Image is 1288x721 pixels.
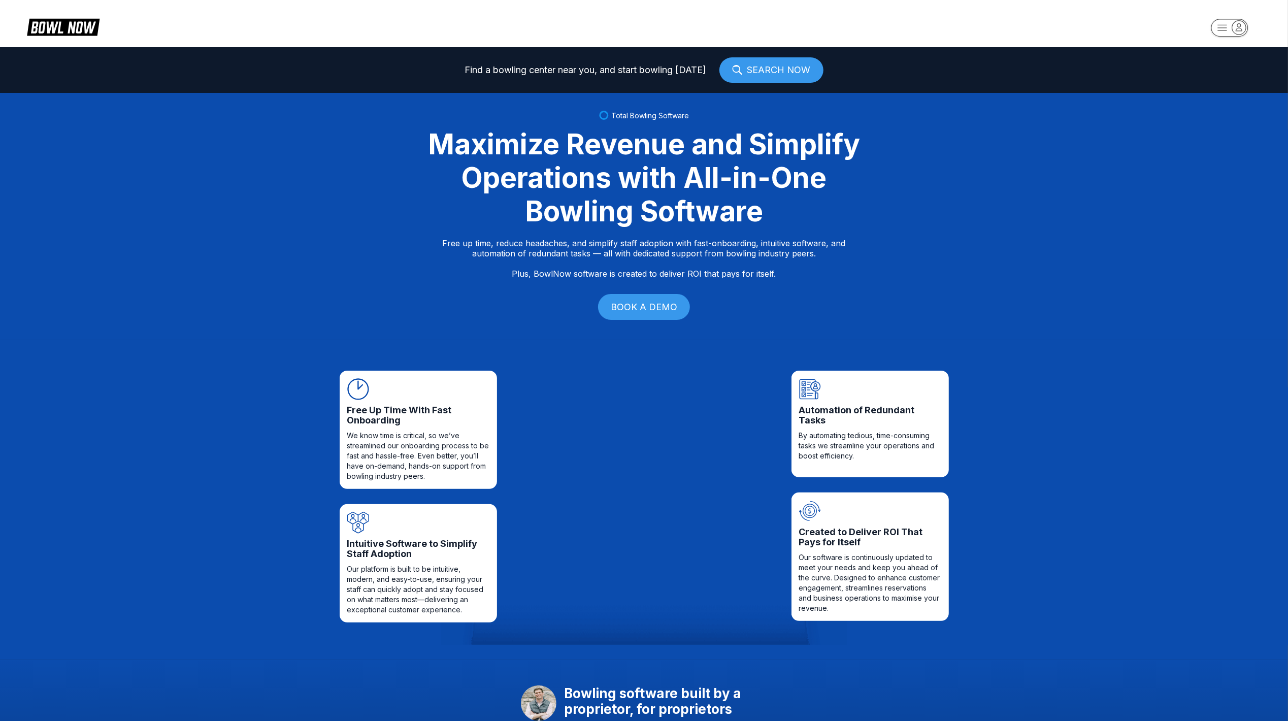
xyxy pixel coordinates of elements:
[347,431,489,481] span: We know time is critical, so we’ve streamlined our onboarding process to be fast and hassle-free....
[347,405,489,425] span: Free Up Time With Fast Onboarding
[527,355,761,645] img: iPad frame
[347,539,489,559] span: Intuitive Software to Simplify Staff Adoption
[443,238,846,279] p: Free up time, reduce headaches, and simplify staff adoption with fast-onboarding, intuitive softw...
[465,65,707,75] span: Find a bowling center near you, and start bowling [DATE]
[799,405,941,425] span: Automation of Redundant Tasks
[416,127,873,228] div: Maximize Revenue and Simplify Operations with All-in-One Bowling Software
[719,57,823,83] a: SEARCH NOW
[598,294,690,320] a: BOOK A DEMO
[799,552,941,613] span: Our software is continuously updated to meet your needs and keep you ahead of the curve. Designed...
[611,111,689,120] span: Total Bowling Software
[564,685,767,721] span: Bowling software built by a proprietor, for proprietors
[799,527,941,547] span: Created to Deliver ROI That Pays for Itself
[347,564,489,615] span: Our platform is built to be intuitive, modern, and easy-to-use, ensuring your staff can quickly a...
[799,431,941,461] span: By automating tedious, time-consuming tasks we streamline your operations and boost efficiency.
[543,371,746,645] img: Content image
[521,685,556,721] img: daniel-mowery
